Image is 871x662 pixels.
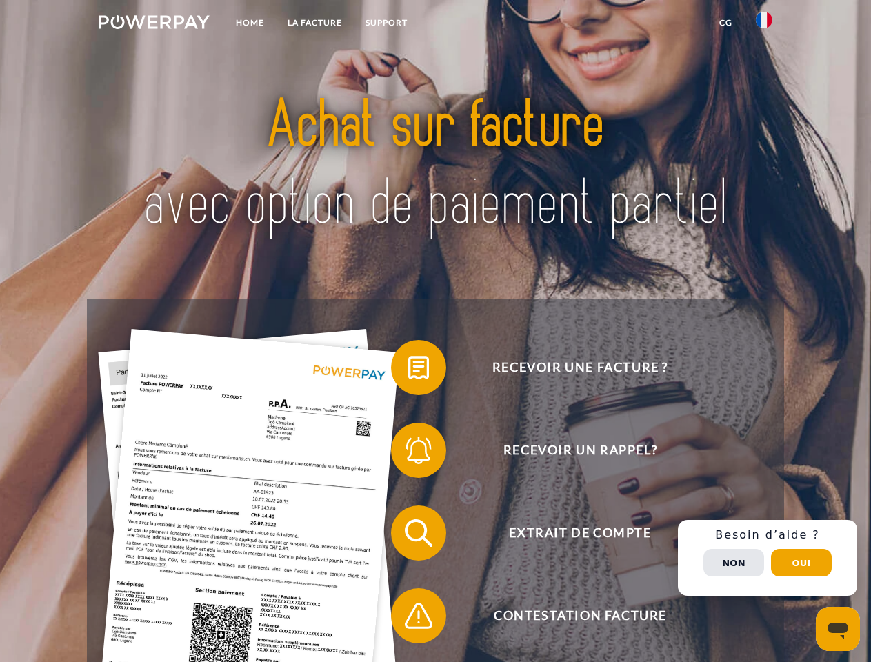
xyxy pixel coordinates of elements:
img: fr [756,12,772,28]
span: Extrait de compte [411,505,749,561]
a: Support [354,10,419,35]
img: qb_bill.svg [401,350,436,385]
button: Recevoir un rappel? [391,423,750,478]
button: Contestation Facture [391,588,750,643]
iframe: Bouton de lancement de la fenêtre de messagerie [816,607,860,651]
button: Recevoir une facture ? [391,340,750,395]
h3: Besoin d’aide ? [686,528,849,542]
button: Extrait de compte [391,505,750,561]
a: Home [224,10,276,35]
img: logo-powerpay-white.svg [99,15,210,29]
img: title-powerpay_fr.svg [132,66,739,264]
span: Recevoir une facture ? [411,340,749,395]
span: Recevoir un rappel? [411,423,749,478]
a: LA FACTURE [276,10,354,35]
a: CG [708,10,744,35]
button: Non [703,549,764,576]
button: Oui [771,549,832,576]
img: qb_search.svg [401,516,436,550]
img: qb_warning.svg [401,599,436,633]
div: Schnellhilfe [678,520,857,596]
span: Contestation Facture [411,588,749,643]
img: qb_bell.svg [401,433,436,468]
